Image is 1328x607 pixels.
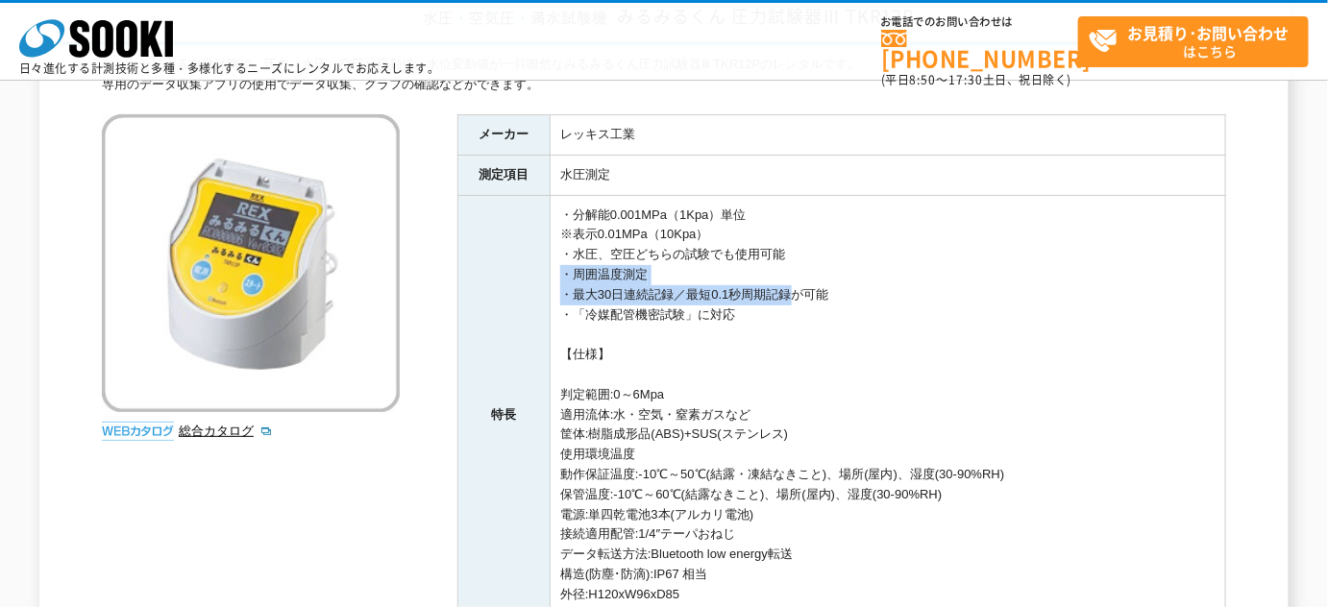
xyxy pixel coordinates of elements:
th: 測定項目 [458,155,551,195]
span: 8:50 [910,71,937,88]
th: メーカー [458,114,551,155]
span: お電話でのお問い合わせは [881,16,1078,28]
span: はこちら [1089,17,1308,65]
td: 水圧測定 [551,155,1226,195]
p: 日々進化する計測技術と多種・多様化するニーズにレンタルでお応えします。 [19,62,440,74]
img: みるみるくん 圧力試験器Ⅲ TKR12P [102,114,400,412]
td: レッキス工業 [551,114,1226,155]
strong: お見積り･お問い合わせ [1128,21,1290,44]
img: webカタログ [102,422,174,441]
span: 17:30 [948,71,983,88]
a: 総合カタログ [179,424,273,438]
span: (平日 ～ 土日、祝日除く) [881,71,1071,88]
a: お見積り･お問い合わせはこちら [1078,16,1309,67]
a: [PHONE_NUMBER] [881,30,1078,69]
